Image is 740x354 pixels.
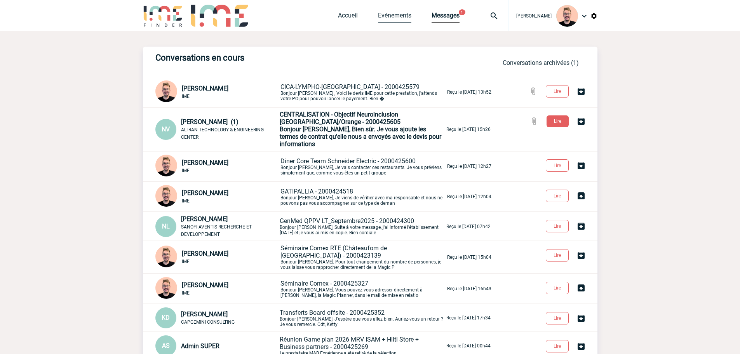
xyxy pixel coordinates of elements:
[162,223,170,230] span: NL
[155,284,491,292] a: [PERSON_NAME] IME Séminaire Comex - 2000425327Bonjour [PERSON_NAME], Vous pouvez vous adresser di...
[155,118,278,140] div: Conversation privée : Client - Agence
[280,126,441,148] span: Bonjour [PERSON_NAME], Bien sûr. Je vous ajoute les termes de contrat qu'elle nous a envoyés avec...
[155,215,278,237] div: Conversation privée : Client - Agence
[540,161,576,169] a: Lire
[280,244,446,270] p: Bonjour [PERSON_NAME], Pour tout changement du nombre de personnes, je vous laisse vous rapproche...
[576,251,586,260] img: Archiver la conversation
[447,194,491,199] p: Reçu le [DATE] 12h04
[155,342,491,349] a: AS Admin SUPER Réunion Game plan 2026 MRV ISAM + Hilti Store + Business partners - 2000425269Le p...
[155,277,177,299] img: 129741-1.png
[446,224,491,229] p: Reçu le [DATE] 07h42
[576,117,586,126] img: Archiver la conversation
[576,283,586,293] img: Archiver la conversation
[155,253,491,260] a: [PERSON_NAME] IME Séminaire Comex RTE (Châteaufom de [GEOGRAPHIC_DATA]) - 2000423139Bonjour [PERS...
[540,342,576,349] a: Lire
[155,246,177,267] img: 129741-1.png
[446,343,491,349] p: Reçu le [DATE] 00h44
[447,255,491,260] p: Reçu le [DATE] 15h04
[540,314,576,321] a: Lire
[280,244,387,259] span: Séminaire Comex RTE (Châteaufom de [GEOGRAPHIC_DATA]) - 2000423139
[446,315,491,321] p: Reçu le [DATE] 17h34
[182,198,190,204] span: IME
[155,185,177,207] img: 129741-1.png
[155,185,279,208] div: Conversation privée : Client - Agence
[280,157,446,176] p: Bonjour [PERSON_NAME], Je vais contacter ces restaurants. Je vous préviens simplement que, comme ...
[540,251,576,258] a: Lire
[280,83,446,101] p: Bonjour [PERSON_NAME] , Voici le devis IME pour cette prestation, j'attends votre PO pour pouvoir...
[155,125,491,133] a: NV [PERSON_NAME] (1) ALTRAN TECHNOLOGY & ENGINEERING CENTER CENTRALISATION - Objectif Neuroinclus...
[155,88,491,95] a: [PERSON_NAME] IME CICA-LYMPHO-[GEOGRAPHIC_DATA] - 2000425579Bonjour [PERSON_NAME] , Voici le devi...
[540,284,576,291] a: Lire
[546,190,569,202] button: Lire
[280,188,446,206] p: Bonjour [PERSON_NAME], Je viens de vérifier avec ma responsable et nous ne pouvons pas vous accom...
[181,127,264,140] span: ALTRAN TECHNOLOGY & ENGINEERING CENTER
[556,5,578,27] img: 129741-1.png
[182,189,228,197] span: [PERSON_NAME]
[338,12,358,23] a: Accueil
[182,281,228,289] span: [PERSON_NAME]
[155,307,278,328] div: Conversation privée : Client - Agence
[280,217,414,225] span: GenMed QPPV LT_Septembre2025 - 2000424300
[576,314,586,323] img: Archiver la conversation
[280,280,368,287] span: Séminaire Comex - 2000425327
[280,111,400,126] span: CENTRALISATION - Objectif Neuroinclusion [GEOGRAPHIC_DATA]/Orange - 2000425605
[432,12,460,23] a: Messages
[182,159,228,166] span: [PERSON_NAME]
[181,118,239,126] span: [PERSON_NAME] (1)
[516,13,552,19] span: [PERSON_NAME]
[576,87,586,96] img: Archiver la conversation
[155,277,279,300] div: Conversation privée : Client - Agence
[182,290,190,296] span: IME
[446,127,491,132] p: Reçu le [DATE] 15h26
[447,286,491,291] p: Reçu le [DATE] 16h43
[280,336,419,351] span: Réunion Game plan 2026 MRV ISAM + Hilti Store + Business partners - 2000425269
[155,80,279,104] div: Conversation privée : Client - Agence
[155,192,491,200] a: [PERSON_NAME] IME GATIPALLIA - 2000424518Bonjour [PERSON_NAME], Je viens de vérifier avec ma resp...
[155,80,177,102] img: 129741-1.png
[540,192,576,199] a: Lire
[576,342,586,351] img: Archiver la conversation
[155,155,177,176] img: 129741-1.png
[181,224,252,237] span: SANOFI AVENTIS RECHERCHE ET DEVELOPPEMENT
[378,12,411,23] a: Evénements
[576,161,586,170] img: Archiver la conversation
[280,188,353,195] span: GATIPALLIA - 2000424518
[547,115,569,127] button: Lire
[546,312,569,324] button: Lire
[182,85,228,92] span: [PERSON_NAME]
[576,191,586,201] img: Archiver la conversation
[162,314,170,321] span: KD
[155,246,279,269] div: Conversation privée : Client - Agence
[280,309,385,316] span: Transferts Board offsite - 2000425352
[280,309,445,327] p: Bonjour [PERSON_NAME], J'espère que vous allez bien. Auriez-vous un retour ? Je vous remercie. Cd...
[540,222,576,229] a: Lire
[280,157,416,165] span: Diner Core Team Schneider Electric - 2000425600
[182,94,190,99] span: IME
[182,250,228,257] span: [PERSON_NAME]
[540,117,576,124] a: Lire
[182,168,190,173] span: IME
[280,217,445,235] p: Bonjour [PERSON_NAME], Suite à votre message, j'ai informé l'établissement [DATE] et je vous ai m...
[503,59,579,66] a: Conversations archivées (1)
[576,221,586,231] img: Archiver la conversation
[181,310,228,318] span: [PERSON_NAME]
[546,220,569,232] button: Lire
[155,155,279,178] div: Conversation privée : Client - Agence
[546,85,569,98] button: Lire
[181,342,219,350] span: Admin SUPER
[143,5,183,27] img: IME-Finder
[546,249,569,262] button: Lire
[540,87,576,94] a: Lire
[155,162,491,169] a: [PERSON_NAME] IME Diner Core Team Schneider Electric - 2000425600Bonjour [PERSON_NAME], Je vais c...
[181,319,235,325] span: CAPGEMINI CONSULTING
[546,340,569,352] button: Lire
[280,83,420,91] span: CICA-LYMPHO-[GEOGRAPHIC_DATA] - 2000425579
[162,126,170,133] span: NV
[181,215,228,223] span: [PERSON_NAME]
[162,342,170,349] span: AS
[182,259,190,264] span: IME
[546,282,569,294] button: Lire
[155,222,491,230] a: NL [PERSON_NAME] SANOFI AVENTIS RECHERCHE ET DEVELOPPEMENT GenMed QPPV LT_Septembre2025 - 2000424...
[155,53,388,63] h3: Conversations en cours
[546,159,569,172] button: Lire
